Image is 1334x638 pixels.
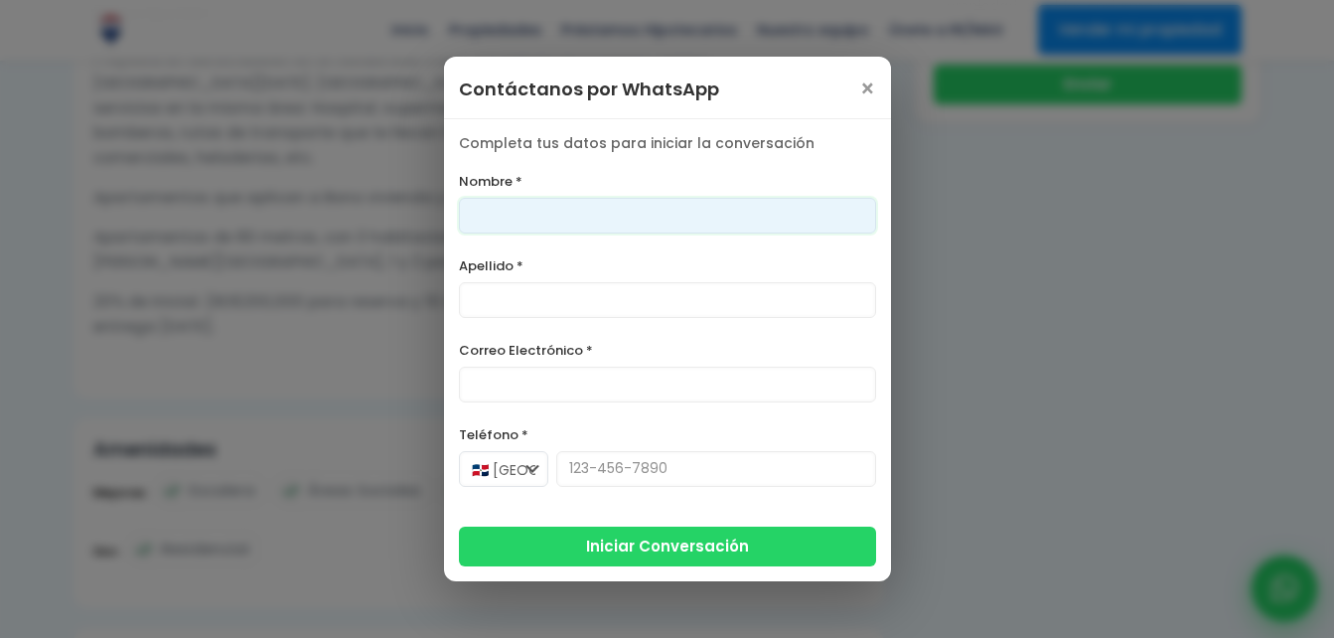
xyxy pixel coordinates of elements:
[459,72,719,106] h3: Contáctanos por WhatsApp
[459,134,876,154] p: Completa tus datos para iniciar la conversación
[859,78,876,101] span: ×
[459,422,876,447] label: Teléfono *
[459,527,876,566] button: Iniciar Conversación
[556,451,876,487] input: 123-456-7890
[459,253,876,278] label: Apellido *
[459,338,876,363] label: Correo Electrónico *
[459,169,876,194] label: Nombre *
